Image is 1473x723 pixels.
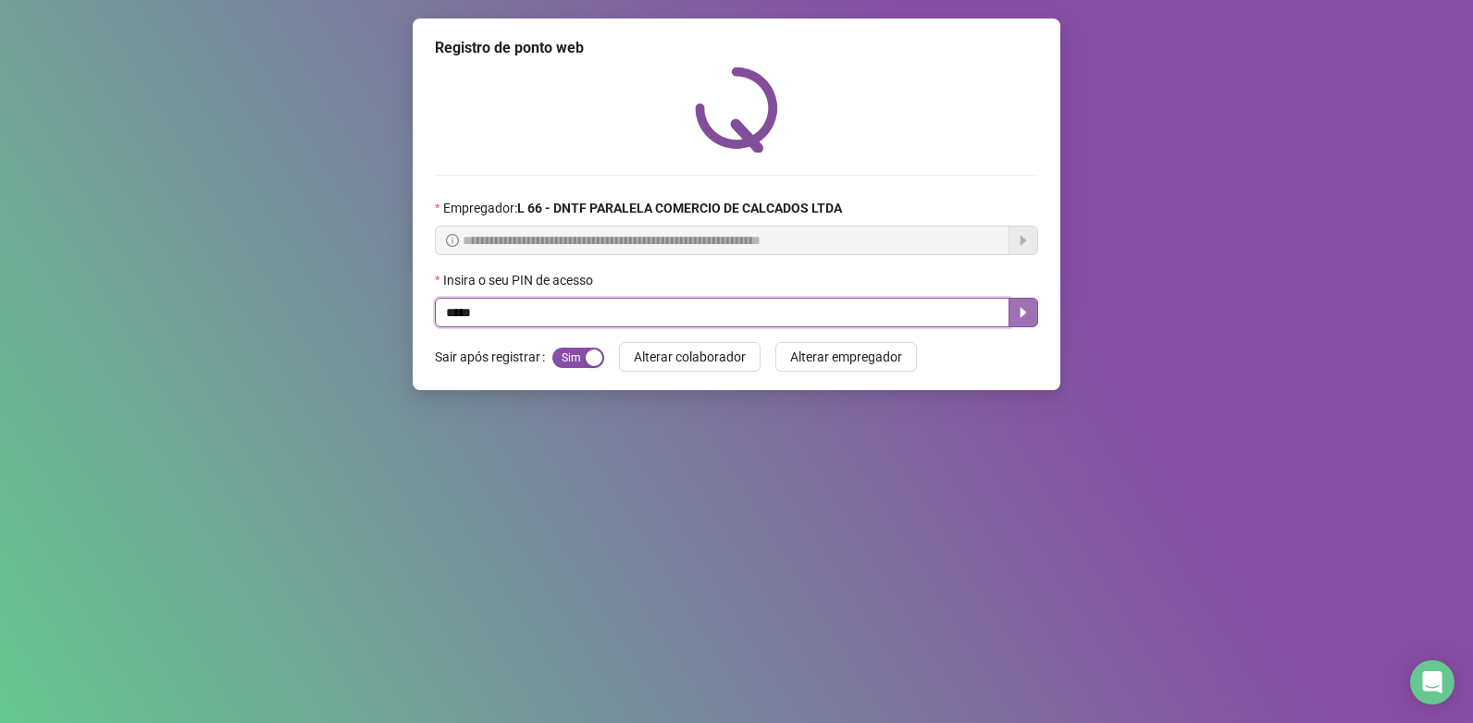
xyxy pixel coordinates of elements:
[435,342,552,372] label: Sair após registrar
[1016,305,1031,320] span: caret-right
[435,37,1038,59] div: Registro de ponto web
[634,347,746,367] span: Alterar colaborador
[435,270,605,290] label: Insira o seu PIN de acesso
[446,234,459,247] span: info-circle
[619,342,761,372] button: Alterar colaborador
[1410,660,1454,705] div: Open Intercom Messenger
[443,198,842,218] span: Empregador :
[775,342,917,372] button: Alterar empregador
[790,347,902,367] span: Alterar empregador
[517,201,842,215] strong: L 66 - DNTF PARALELA COMERCIO DE CALCADOS LTDA
[695,67,778,153] img: QRPoint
